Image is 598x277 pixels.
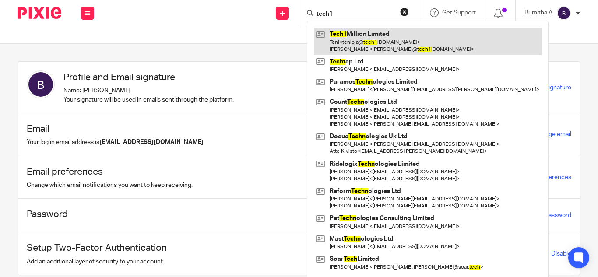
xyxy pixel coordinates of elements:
p: Add an additional layer of security to your account. [27,257,167,266]
p: Your log in email address is [27,138,204,147]
a: Disable [551,251,571,257]
img: Pixie [18,7,61,19]
b: [EMAIL_ADDRESS][DOMAIN_NAME] [99,139,204,145]
p: Change which email notifications you want to keep receiving. [27,181,193,189]
span: Get Support [442,10,476,16]
a: Change email [534,131,571,137]
img: svg%3E [27,70,55,98]
p: Name: [PERSON_NAME] Your signature will be used in emails sent through the platform. [63,86,234,104]
button: Clear [400,7,409,16]
h1: Setup Two-Factor Authentication [27,241,167,255]
input: Search [316,11,394,18]
p: Bumitha A [524,8,552,17]
img: svg%3E [557,6,571,20]
h1: Email preferences [27,165,193,179]
h1: Email [27,122,204,136]
h1: Password [27,207,68,221]
h1: Profile and Email signature [63,70,234,84]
